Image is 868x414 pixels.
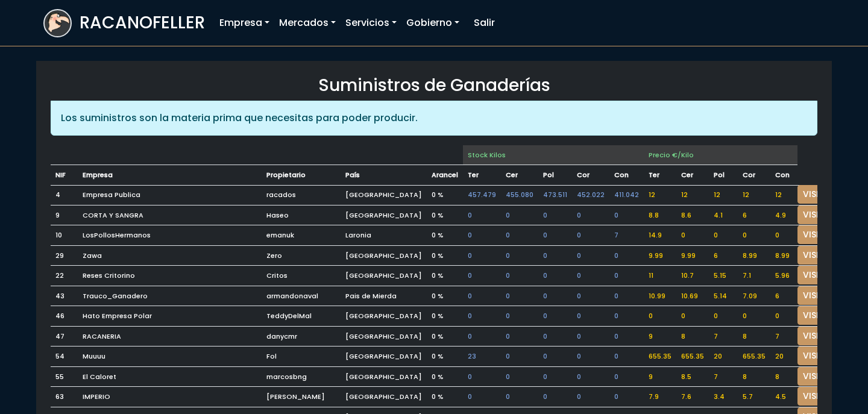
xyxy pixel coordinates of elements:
[709,286,738,306] td: 5.14
[738,185,770,205] td: 12
[676,205,709,225] td: 8.6
[463,185,501,205] td: 457.479
[572,266,609,286] td: 0
[51,306,78,327] td: 46
[609,366,644,387] td: 0
[43,6,205,40] a: RACANOFELLER
[78,286,262,306] td: Trauco_Ganadero
[262,286,341,306] td: armandonaval
[738,245,770,266] td: 8.99
[676,286,709,306] td: 10.69
[797,327,841,345] a: VISITAR
[609,225,644,246] td: 7
[51,245,78,266] td: 29
[427,286,463,306] td: 0 %
[51,266,78,286] td: 22
[427,387,463,407] td: 0 %
[797,306,841,325] a: VISITAR
[262,225,341,246] td: emanuk
[738,306,770,327] td: 0
[770,366,797,387] td: 8
[45,10,71,33] img: logoracarojo.png
[501,266,538,286] td: 0
[538,185,572,205] td: 473.511
[463,286,501,306] td: 0
[709,165,738,186] td: POLLO
[78,205,262,225] td: CORTA Y SANGRA
[463,326,501,347] td: 0
[501,366,538,387] td: 0
[78,165,262,186] td: Empresa
[463,347,501,367] td: 23
[572,326,609,347] td: 0
[609,205,644,225] td: 0
[427,266,463,286] td: 0 %
[262,165,341,186] td: Propietario
[341,185,427,205] td: [GEOGRAPHIC_DATA]
[644,145,797,165] td: Precio €/Kilo
[644,185,676,205] td: 12
[262,185,341,205] td: racados
[676,347,709,367] td: 655.35
[609,387,644,407] td: 0
[501,387,538,407] td: 0
[501,326,538,347] td: 0
[709,387,738,407] td: 3.4
[770,165,797,186] td: CONEJO
[709,225,738,246] td: 0
[609,165,644,186] td: CONEJO
[341,225,427,246] td: Laronia
[738,205,770,225] td: 6
[770,225,797,246] td: 0
[51,185,78,205] td: 4
[501,347,538,367] td: 0
[215,11,274,35] a: Empresa
[709,366,738,387] td: 7
[770,245,797,266] td: 8.99
[51,347,78,367] td: 54
[644,347,676,367] td: 655.35
[738,347,770,367] td: 655.35
[609,326,644,347] td: 0
[262,387,341,407] td: [PERSON_NAME]
[427,347,463,367] td: 0 %
[51,205,78,225] td: 9
[797,286,841,305] a: VISITAR
[341,11,401,35] a: Servicios
[51,286,78,306] td: 43
[51,165,78,186] td: NIF
[469,11,500,35] a: Salir
[609,306,644,327] td: 0
[463,165,501,186] td: TERNERA
[797,367,841,386] a: VISITAR
[644,205,676,225] td: 8.8
[427,326,463,347] td: 0 %
[341,205,427,225] td: [GEOGRAPHIC_DATA]
[572,347,609,367] td: 0
[644,286,676,306] td: 10.99
[738,286,770,306] td: 7.09
[501,225,538,246] td: 0
[770,326,797,347] td: 7
[78,225,262,246] td: LosPollosHermanos
[427,205,463,225] td: 0 %
[538,347,572,367] td: 0
[427,366,463,387] td: 0 %
[676,326,709,347] td: 8
[770,347,797,367] td: 20
[797,205,841,224] a: VISITAR
[538,286,572,306] td: 0
[572,205,609,225] td: 0
[676,185,709,205] td: 12
[262,245,341,266] td: Zero
[501,205,538,225] td: 0
[770,286,797,306] td: 6
[709,245,738,266] td: 6
[341,286,427,306] td: Pais de Mierda
[427,225,463,246] td: 0 %
[262,326,341,347] td: danycmr
[797,387,841,406] a: VISITAR
[538,205,572,225] td: 0
[709,185,738,205] td: 12
[341,245,427,266] td: [GEOGRAPHIC_DATA]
